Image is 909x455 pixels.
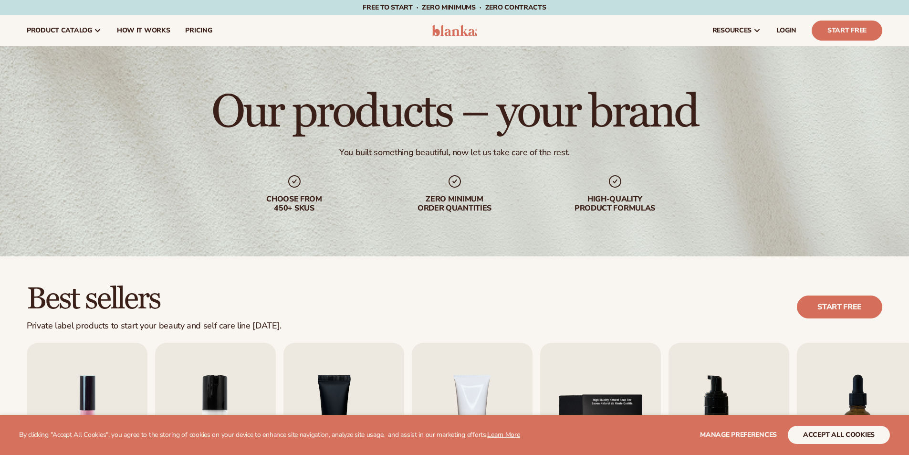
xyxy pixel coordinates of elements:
[19,431,520,439] p: By clicking "Accept All Cookies", you agree to the storing of cookies on your device to enhance s...
[27,283,282,315] h2: Best sellers
[700,430,777,439] span: Manage preferences
[769,15,804,46] a: LOGIN
[117,27,170,34] span: How It Works
[700,426,777,444] button: Manage preferences
[27,321,282,331] div: Private label products to start your beauty and self care line [DATE].
[797,296,882,318] a: Start free
[19,15,109,46] a: product catalog
[812,21,882,41] a: Start Free
[339,147,570,158] div: You built something beautiful, now let us take care of the rest.
[211,90,698,136] h1: Our products – your brand
[432,25,477,36] img: logo
[109,15,178,46] a: How It Works
[185,27,212,34] span: pricing
[178,15,219,46] a: pricing
[394,195,516,213] div: Zero minimum order quantities
[788,426,890,444] button: accept all cookies
[776,27,796,34] span: LOGIN
[705,15,769,46] a: resources
[233,195,355,213] div: Choose from 450+ Skus
[363,3,546,12] span: Free to start · ZERO minimums · ZERO contracts
[712,27,752,34] span: resources
[487,430,520,439] a: Learn More
[27,27,92,34] span: product catalog
[554,195,676,213] div: High-quality product formulas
